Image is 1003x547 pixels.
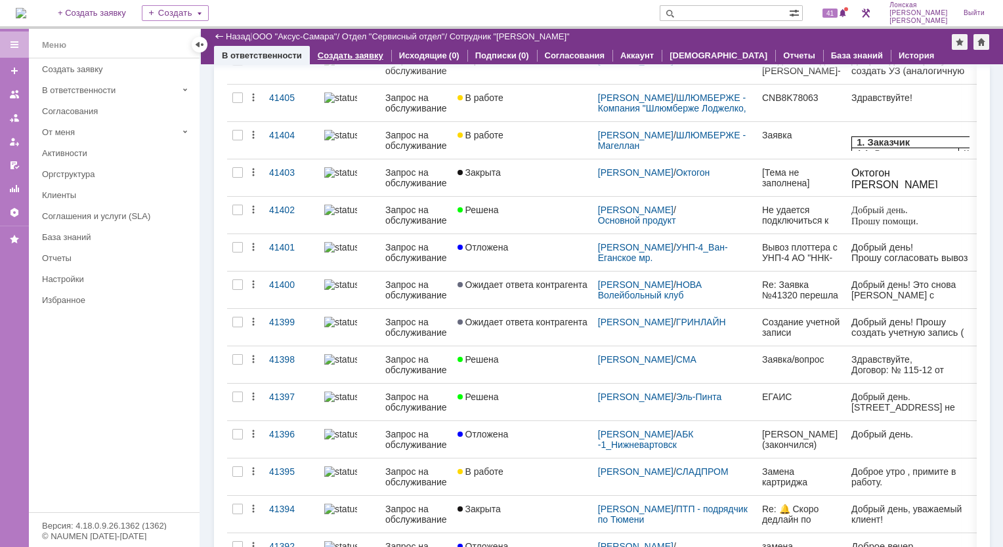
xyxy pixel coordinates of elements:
span: 1.4. [25,66,39,76]
div: (0) [519,51,529,60]
a: Подписки [475,51,517,60]
a: Ожидает ответа контрагента [452,272,593,308]
div: Запрос на обслуживание [385,242,447,263]
span: oil [76,317,83,325]
img: statusbar-100 (1).png [324,205,357,215]
div: / [598,279,752,300]
img: statusbar-100 (1).png [324,354,357,365]
a: Согласования [37,101,197,121]
span: В работе [458,466,503,477]
span: G [20,199,27,210]
a: Решена [452,384,593,420]
a: statusbar-100 (1).png [319,272,380,308]
a: Заявка [757,122,846,159]
div: Не удается подключиться к удаленному компьютеру [762,205,841,226]
img: statusbar-100 (1).png [324,392,357,402]
a: Отдел "Сервисный отдел" [342,31,445,41]
span: [PERSON_NAME] [112,31,182,41]
span: 2. Заявитель [1,36,68,47]
a: [PERSON_NAME] [598,354,673,365]
span: Закрыта [458,167,501,178]
span: 1.1. Организация [5,18,80,29]
span: заявителя [58,54,102,64]
img: statusbar-100 (1).png [324,130,357,140]
span: G [20,105,27,115]
img: statusbar-100 (1).png [324,242,357,253]
a: [PERSON_NAME] [598,392,673,402]
img: statusbar-100 (1).png [324,504,357,514]
div: 41399 [269,317,314,327]
a: CNB8K78063 [757,85,846,121]
span: [PERSON_NAME] [889,9,948,17]
div: Действия [248,242,259,253]
p: 3 [112,117,210,128]
span: - [74,317,76,325]
div: Запрос на обслуживание [385,205,447,226]
a: Запрос на обслуживание [380,47,452,84]
a: [PERSON_NAME] [598,317,673,327]
div: 41403 [269,167,314,178]
a: Создание учетной записи [PERSON_NAME] [757,309,846,346]
a: [PERSON_NAME] [598,167,673,178]
div: Запрос на обслуживание [385,354,447,375]
span: . [74,237,76,245]
span: Решена [458,354,499,365]
div: Действия [248,354,259,365]
a: statusbar-100 (1).png [319,159,380,196]
span: Заявитель [22,30,68,41]
a: Отчеты [783,51,815,60]
span: . [58,306,60,314]
a: Создание УЗ для [PERSON_NAME]-инженер по качеству [757,47,846,84]
a: Не удается подключиться к удаленному компьютеру [757,197,846,233]
span: Отложена [458,242,509,253]
img: statusbar-60 (1).png [324,466,357,477]
a: 41406 [264,47,319,84]
a: Соглашения и услуги (SLA) [37,206,197,226]
span: 1. Заказчик [5,7,58,18]
a: statusbar-100 (1).png [319,496,380,533]
div: / [598,130,752,151]
div: Замена картриджа [762,466,841,487]
p: HP LJ MFP [112,94,210,105]
div: Запрос на обслуживание [385,55,447,76]
a: [PERSON_NAME] [598,466,673,477]
a: [PERSON_NAME] [598,205,673,215]
div: ЕГАИС [762,392,841,402]
a: statusbar-100 (1).png [319,309,380,346]
div: (0) [449,51,459,60]
img: logo [16,8,26,18]
div: Создать заявку [42,64,192,74]
span: При ответе добавьте комментарий выше [27,140,103,160]
div: Запрос на обслуживание [385,167,447,188]
div: База знаний [42,232,192,242]
a: statusbar-100 (1).png [319,122,380,159]
div: 41402 [269,205,314,215]
a: История [899,51,934,60]
span: Ожидает ответа контрагента [458,279,587,290]
img: statusbar-100 (1).png [324,429,357,439]
span: ru [76,237,82,245]
div: / [253,31,342,41]
div: Re: 🔔 Скоро дедлайн по задаче 28614 [762,504,841,525]
span: 7. Описание проблемы [1,117,116,128]
a: Перейти в интерфейс администратора [858,5,874,21]
a: Настройки [4,202,25,223]
a: statusbar-100 (1).png [319,47,380,84]
span: oil [67,237,74,245]
a: Закрыта [452,159,593,196]
a: Запрос на обслуживание [380,122,452,159]
span: ipc [64,317,74,325]
img: statusbar-100 (1).png [324,279,357,290]
a: База знаний [831,51,883,60]
span: Контактный телефон [5,43,77,64]
div: Запрос на обслуживание [385,130,447,151]
div: Действия [248,92,259,103]
span: 2.1. Описание проблемы [5,171,62,193]
div: 41404 [269,130,314,140]
a: 41400 [264,272,319,308]
a: Заявки на командах [4,84,25,105]
div: 41400 [269,279,314,290]
div: [PERSON_NAME] (закончился) [762,429,841,450]
span: 41 [822,9,838,18]
div: Запрос на обслуживание [385,392,447,413]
